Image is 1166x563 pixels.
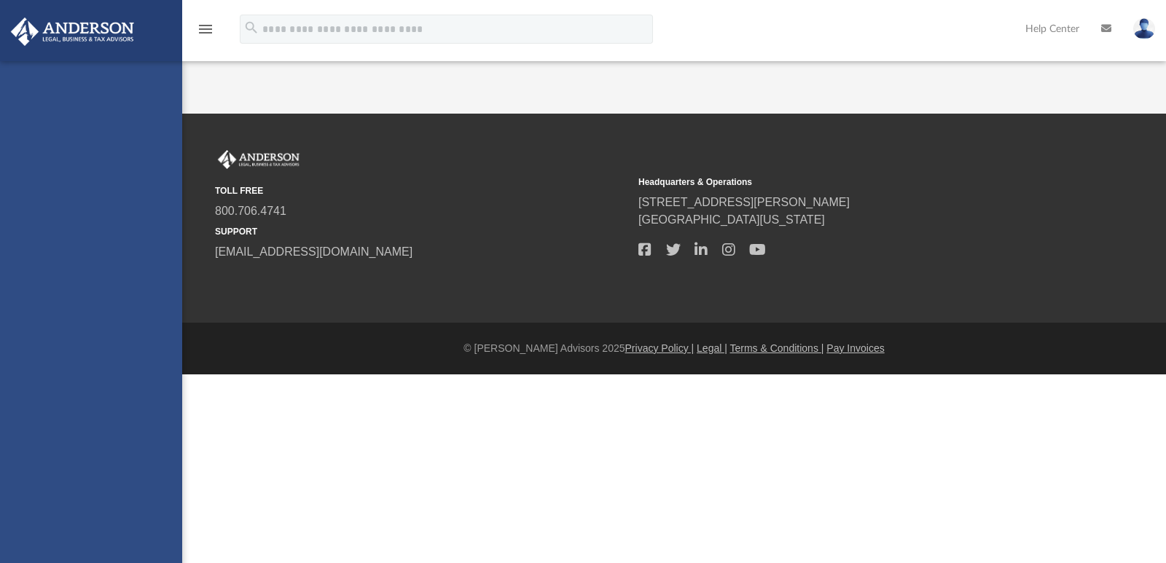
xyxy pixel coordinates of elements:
[1133,18,1155,39] img: User Pic
[215,150,302,169] img: Anderson Advisors Platinum Portal
[215,184,628,197] small: TOLL FREE
[7,17,138,46] img: Anderson Advisors Platinum Portal
[215,245,412,258] a: [EMAIL_ADDRESS][DOMAIN_NAME]
[197,28,214,38] a: menu
[638,213,825,226] a: [GEOGRAPHIC_DATA][US_STATE]
[730,342,824,354] a: Terms & Conditions |
[638,196,850,208] a: [STREET_ADDRESS][PERSON_NAME]
[625,342,694,354] a: Privacy Policy |
[197,20,214,38] i: menu
[638,176,1052,189] small: Headquarters & Operations
[697,342,727,354] a: Legal |
[215,225,628,238] small: SUPPORT
[182,341,1166,356] div: © [PERSON_NAME] Advisors 2025
[215,205,286,217] a: 800.706.4741
[243,20,259,36] i: search
[826,342,884,354] a: Pay Invoices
